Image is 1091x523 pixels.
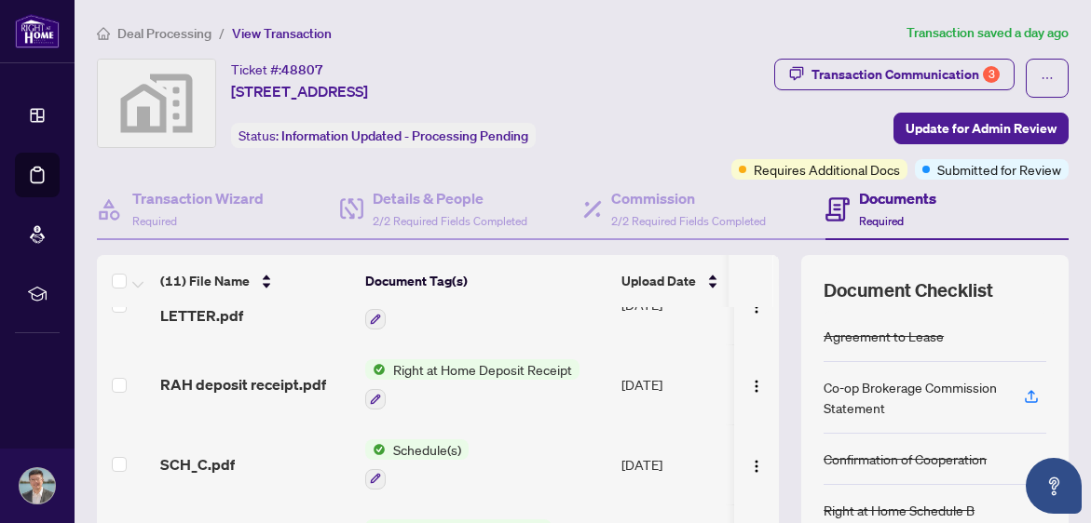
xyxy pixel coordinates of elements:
[611,187,766,209] h4: Commission
[117,25,211,42] span: Deal Processing
[160,271,250,291] span: (11) File Name
[132,187,264,209] h4: Transaction Wizard
[859,187,936,209] h4: Documents
[365,439,386,460] img: Status Icon
[611,214,766,228] span: 2/2 Required Fields Completed
[1026,458,1082,514] button: Open asap
[132,214,177,228] span: Required
[742,369,771,399] button: Logo
[983,66,1000,83] div: 3
[219,22,225,44] li: /
[824,500,975,520] div: Right at Home Schedule B
[160,453,235,476] span: SCH_C.pdf
[365,359,386,380] img: Status Icon
[97,27,110,40] span: home
[15,14,60,48] img: logo
[373,187,527,209] h4: Details & People
[160,373,326,396] span: RAH deposit receipt.pdf
[749,379,764,394] img: Logo
[20,468,55,503] img: Profile Icon
[98,60,215,147] img: svg%3e
[281,127,528,144] span: Information Updated - Processing Pending
[231,80,368,102] span: [STREET_ADDRESS]
[358,255,614,307] th: Document Tag(s)
[906,114,1057,143] span: Update for Admin Review
[231,123,536,148] div: Status:
[281,61,323,78] span: 48807
[937,159,1061,180] span: Submitted for Review
[365,439,469,489] button: Status IconSchedule(s)
[824,449,987,469] div: Confirmation of Cooperation
[386,359,580,380] span: Right at Home Deposit Receipt
[231,59,323,80] div: Ticket #:
[373,214,527,228] span: 2/2 Required Fields Completed
[754,159,900,180] span: Requires Additional Docs
[153,255,358,307] th: (11) File Name
[749,459,764,474] img: Logo
[365,359,580,409] button: Status IconRight at Home Deposit Receipt
[824,326,944,346] div: Agreement to Lease
[824,377,1002,418] div: Co-op Brokerage Commission Statement
[614,344,741,424] td: [DATE]
[232,25,332,42] span: View Transaction
[859,214,904,228] span: Required
[749,300,764,315] img: Logo
[893,113,1069,144] button: Update for Admin Review
[742,449,771,479] button: Logo
[614,424,741,504] td: [DATE]
[614,255,741,307] th: Upload Date
[907,22,1069,44] article: Transaction saved a day ago
[824,277,993,303] span: Document Checklist
[1041,72,1054,85] span: ellipsis
[386,439,469,460] span: Schedule(s)
[774,59,1015,90] button: Transaction Communication3
[621,271,696,291] span: Upload Date
[811,60,1000,89] div: Transaction Communication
